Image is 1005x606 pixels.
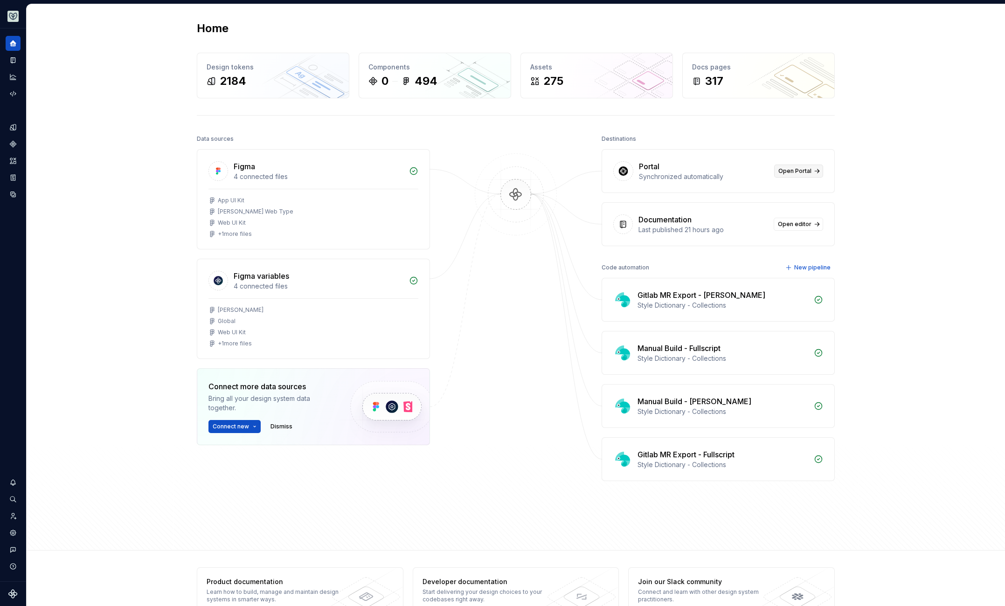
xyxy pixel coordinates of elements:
[638,289,765,301] div: Gitlab MR Export - [PERSON_NAME]
[208,381,334,392] div: Connect more data sources
[638,449,735,460] div: Gitlab MR Export - Fullscript
[638,354,808,363] div: Style Dictionary - Collections
[6,542,21,557] button: Contact support
[218,317,236,325] div: Global
[692,62,825,72] div: Docs pages
[197,132,234,145] div: Data sources
[530,62,663,72] div: Assets
[639,172,769,181] div: Synchronized automatically
[218,340,252,347] div: + 1 more files
[6,137,21,151] a: Components
[381,74,388,89] div: 0
[234,161,255,172] div: Figma
[6,170,21,185] a: Storybook stories
[6,69,21,84] a: Analytics
[638,343,721,354] div: Manual Build - Fullscript
[207,62,340,72] div: Design tokens
[207,577,342,586] div: Product documentation
[218,306,263,314] div: [PERSON_NAME]
[220,74,246,89] div: 2184
[368,62,501,72] div: Components
[197,149,430,249] a: Figma4 connected filesApp UI Kit[PERSON_NAME] Web TypeWeb UI Kit+1more files
[778,167,811,175] span: Open Portal
[218,208,293,215] div: [PERSON_NAME] Web Type
[638,460,808,469] div: Style Dictionary - Collections
[638,396,751,407] div: Manual Build - [PERSON_NAME]
[218,219,246,227] div: Web UI Kit
[8,589,18,599] svg: Supernova Logo
[197,21,229,36] h2: Home
[7,11,19,22] img: 256e2c79-9abd-4d59-8978-03feab5a3943.png
[415,74,437,89] div: 494
[639,161,659,172] div: Portal
[6,120,21,135] a: Design tokens
[638,588,774,603] div: Connect and learn with other design system practitioners.
[778,220,811,228] span: Open editor
[218,230,252,238] div: + 1 more files
[543,74,563,89] div: 275
[638,214,692,225] div: Documentation
[208,394,334,413] div: Bring all your design system data together.
[423,588,558,603] div: Start delivering your design choices to your codebases right away.
[218,329,246,336] div: Web UI Kit
[359,53,511,98] a: Components0494
[6,492,21,507] button: Search ⌘K
[207,588,342,603] div: Learn how to build, manage and maintain design systems in smarter ways.
[774,165,823,178] a: Open Portal
[783,261,835,274] button: New pipeline
[602,132,636,145] div: Destinations
[638,225,768,234] div: Last published 21 hours ago
[213,423,249,430] span: Connect new
[6,509,21,523] a: Invite team
[197,53,349,98] a: Design tokens2184
[602,261,649,274] div: Code automation
[638,301,808,310] div: Style Dictionary - Collections
[794,264,831,271] span: New pipeline
[6,153,21,168] a: Assets
[6,53,21,68] a: Documentation
[270,423,292,430] span: Dismiss
[218,197,244,204] div: App UI Kit
[234,282,403,291] div: 4 connected files
[638,407,808,416] div: Style Dictionary - Collections
[6,525,21,540] a: Settings
[208,420,261,433] button: Connect new
[638,577,774,586] div: Join our Slack community
[6,475,21,490] button: Notifications
[423,577,558,586] div: Developer documentation
[234,270,289,282] div: Figma variables
[774,218,823,231] a: Open editor
[266,420,297,433] button: Dismiss
[197,259,430,359] a: Figma variables4 connected files[PERSON_NAME]GlobalWeb UI Kit+1more files
[520,53,673,98] a: Assets275
[682,53,835,98] a: Docs pages317
[6,86,21,101] a: Code automation
[6,36,21,51] a: Home
[6,187,21,202] a: Data sources
[234,172,403,181] div: 4 connected files
[705,74,723,89] div: 317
